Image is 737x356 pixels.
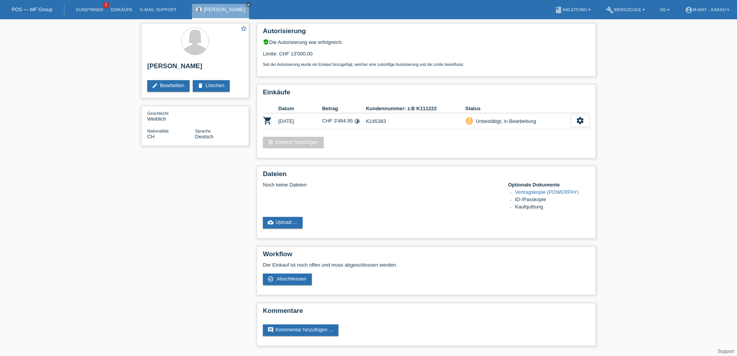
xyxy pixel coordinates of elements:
[263,307,590,319] h2: Kommentare
[551,7,594,12] a: bookAnleitung ▾
[103,2,109,8] span: 2
[263,262,590,268] p: Der Einkauf ist noch offen und muss abgeschlossen werden.
[322,113,366,129] td: CHF 3'464.95
[515,204,590,211] li: Kaufquittung
[263,45,590,67] div: Limite: CHF 13'000.00
[277,276,306,282] span: Abschliessen
[247,3,251,7] i: close
[366,113,465,129] td: K145383
[602,7,649,12] a: buildWerkzeuge ▾
[685,6,693,14] i: account_circle
[147,110,195,122] div: Weiblich
[72,7,107,12] a: Kund*innen
[606,6,614,14] i: build
[147,62,243,74] h2: [PERSON_NAME]
[515,196,590,204] li: ID-/Passkopie
[240,25,247,33] a: star_border
[268,327,274,333] i: comment
[147,80,190,92] a: editBearbeiten
[263,217,303,228] a: cloud_uploadUpload ...
[147,129,168,133] span: Nationalität
[12,7,52,12] a: POS — MF Group
[278,104,322,113] th: Datum
[263,170,590,182] h2: Dateien
[263,324,338,336] a: commentKommentar hinzufügen ...
[197,82,204,89] i: delete
[473,117,536,125] div: Unbestätigt, in Bearbeitung
[195,129,211,133] span: Sprache
[263,39,269,45] i: verified_user
[263,39,590,45] div: Die Autorisierung war erfolgreich.
[515,189,579,195] a: Vertragskopie (POWERPAY)
[193,80,230,92] a: deleteLöschen
[204,7,245,12] a: [PERSON_NAME]
[263,116,272,125] i: POSP00028529
[152,82,158,89] i: edit
[263,62,590,67] p: Seit der Autorisierung wurde ein Einkauf hinzugefügt, welcher eine zukünftige Autorisierung und d...
[576,116,584,125] i: settings
[366,104,465,113] th: Kundennummer: z.B K111222
[263,27,590,39] h2: Autorisierung
[268,139,274,145] i: add_shopping_cart
[268,276,274,282] i: check_circle_outline
[467,118,472,123] i: priority_high
[465,104,570,113] th: Status
[555,6,562,14] i: book
[718,349,734,354] a: Support
[263,137,324,148] a: add_shopping_cartEinkauf hinzufügen
[147,111,168,116] span: Geschlecht
[656,7,673,12] a: DE ▾
[263,250,590,262] h2: Workflow
[263,182,498,188] div: Noch keine Dateien
[322,104,366,113] th: Betrag
[508,182,590,188] h4: Optionale Dokumente
[354,118,360,124] i: Fixe Raten (4 Raten)
[136,7,180,12] a: E-Mail Support
[195,134,214,139] span: Deutsch
[278,113,322,129] td: [DATE]
[681,7,733,12] a: account_circlem-way - Aarau ▾
[268,219,274,225] i: cloud_upload
[263,89,590,100] h2: Einkäufe
[263,274,312,285] a: check_circle_outline Abschliessen
[107,7,136,12] a: Einkäufe
[240,25,247,32] i: star_border
[147,134,155,139] span: Schweiz
[246,2,251,7] a: close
